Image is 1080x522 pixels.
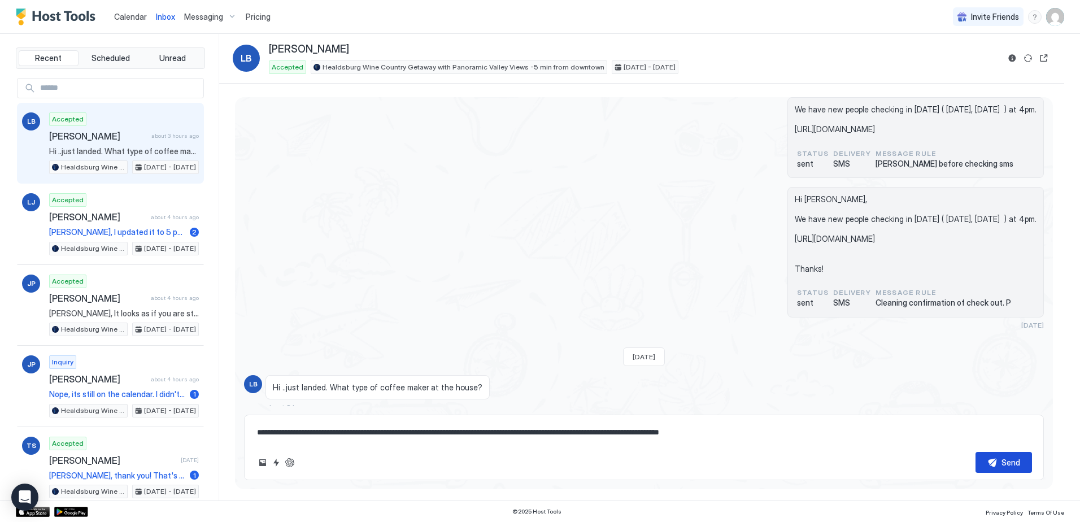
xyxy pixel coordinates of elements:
span: [DATE] - [DATE] [144,406,196,416]
span: JP [27,359,36,369]
span: Message Rule [876,149,1013,159]
span: [PERSON_NAME] [49,455,176,466]
div: Send [1001,456,1020,468]
span: sent [797,298,829,308]
span: [PERSON_NAME] [49,293,146,304]
span: Inbox [156,12,175,21]
span: We have new people checking in [DATE] ( [DATE], [DATE] ) at 4pm. [URL][DOMAIN_NAME] [795,105,1037,134]
span: [PERSON_NAME] [269,43,349,56]
span: [DATE] - [DATE] [624,62,676,72]
span: Hi ..just landed. What type of coffee maker at the house? [273,382,482,393]
span: LJ [27,197,35,207]
span: Accepted [52,438,84,449]
div: Open Intercom Messenger [11,484,38,511]
span: LB [241,51,252,65]
span: Hi ..just landed. What type of coffee maker at the house? [49,146,199,156]
span: Inquiry [52,357,73,367]
span: 2 [192,228,197,236]
span: about 4 hours ago [151,214,199,221]
span: Recent [35,53,62,63]
span: status [797,288,829,298]
span: TS [27,441,36,451]
span: Invite Friends [971,12,1019,22]
span: sent [797,159,829,169]
span: Healdsburg Wine Country Getaway with Panoramic Valley Views -5 min from downtown [61,486,125,497]
span: [DATE] [181,456,199,464]
span: [DATE] - [DATE] [144,162,196,172]
span: Calendar [114,12,147,21]
button: Quick reply [269,456,283,469]
span: about 3 hours ago [151,132,199,140]
button: ChatGPT Auto Reply [283,456,297,469]
span: Nope, its still on the calendar. I didn't cancel any reservations. Thanks [PERSON_NAME] [49,389,185,399]
span: Unread [159,53,186,63]
span: Accepted [52,114,84,124]
span: [PERSON_NAME] [49,373,146,385]
span: about 4 hours ago [151,294,199,302]
button: Open reservation [1037,51,1051,65]
span: about 3 hours ago [265,403,326,411]
span: [PERSON_NAME] before checking sms [876,159,1013,169]
a: Inbox [156,11,175,23]
span: JP [27,279,36,289]
span: Delivery [833,288,871,298]
span: status [797,149,829,159]
div: tab-group [16,47,205,69]
span: Cleaning confirmation of check out. P [876,298,1011,308]
span: Accepted [52,195,84,205]
div: User profile [1046,8,1064,26]
span: SMS [833,159,871,169]
span: [DATE] - [DATE] [144,486,196,497]
span: © 2025 Host Tools [512,508,561,515]
span: Terms Of Use [1027,509,1064,516]
span: [PERSON_NAME], I updated it to 5 people. Not a big deal. As long as there aren't over 6 (thats wh... [49,227,185,237]
button: Upload image [256,456,269,469]
span: SMS [833,298,871,308]
button: Unread [142,50,202,66]
span: Healdsburg Wine Country Getaway with Panoramic Valley Views -5 min from downtown [61,324,125,334]
div: menu [1028,10,1042,24]
button: Reservation information [1005,51,1019,65]
span: Accepted [52,276,84,286]
span: Delivery [833,149,871,159]
span: [PERSON_NAME], thank you! That's perfect!! [49,471,185,481]
span: Hi [PERSON_NAME], We have new people checking in [DATE] ( [DATE], [DATE] ) at 4pm. [URL][DOMAIN_N... [795,194,1037,273]
span: Healdsburg Wine Country Getaway with Panoramic Valley Views -5 min from downtown [61,243,125,254]
span: Messaging [184,12,223,22]
span: [PERSON_NAME] [49,130,147,142]
a: Terms Of Use [1027,506,1064,517]
span: [DATE] [633,353,655,361]
span: LB [249,379,258,389]
a: Host Tools Logo [16,8,101,25]
span: Healdsburg Wine Country Getaway with Panoramic Valley Views -5 min from downtown [323,62,604,72]
span: 1 [193,471,196,480]
a: Privacy Policy [986,506,1023,517]
span: [DATE] - [DATE] [144,324,196,334]
span: Scheduled [92,53,130,63]
span: Accepted [272,62,303,72]
span: Healdsburg Wine Country Getaway with Panoramic Valley Views -5 min from downtown [61,162,125,172]
span: [DATE] - [DATE] [144,243,196,254]
button: Send [976,452,1032,473]
span: 1 [193,390,196,398]
button: Scheduled [81,50,141,66]
input: Input Field [36,79,203,98]
span: [DATE] [1021,321,1044,329]
span: [PERSON_NAME], It looks as if you are still scheduled on the vrbo calendar. So, i think you are g... [49,308,199,319]
span: about 4 hours ago [151,376,199,383]
span: LB [27,116,36,127]
a: Calendar [114,11,147,23]
span: Privacy Policy [986,509,1023,516]
span: Message Rule [876,288,1011,298]
button: Recent [19,50,79,66]
a: App Store [16,507,50,517]
span: Healdsburg Wine Country Getaway with Panoramic Valley Views -5 min from downtown [61,406,125,416]
span: Pricing [246,12,271,22]
span: [PERSON_NAME] [49,211,146,223]
button: Sync reservation [1021,51,1035,65]
a: Google Play Store [54,507,88,517]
